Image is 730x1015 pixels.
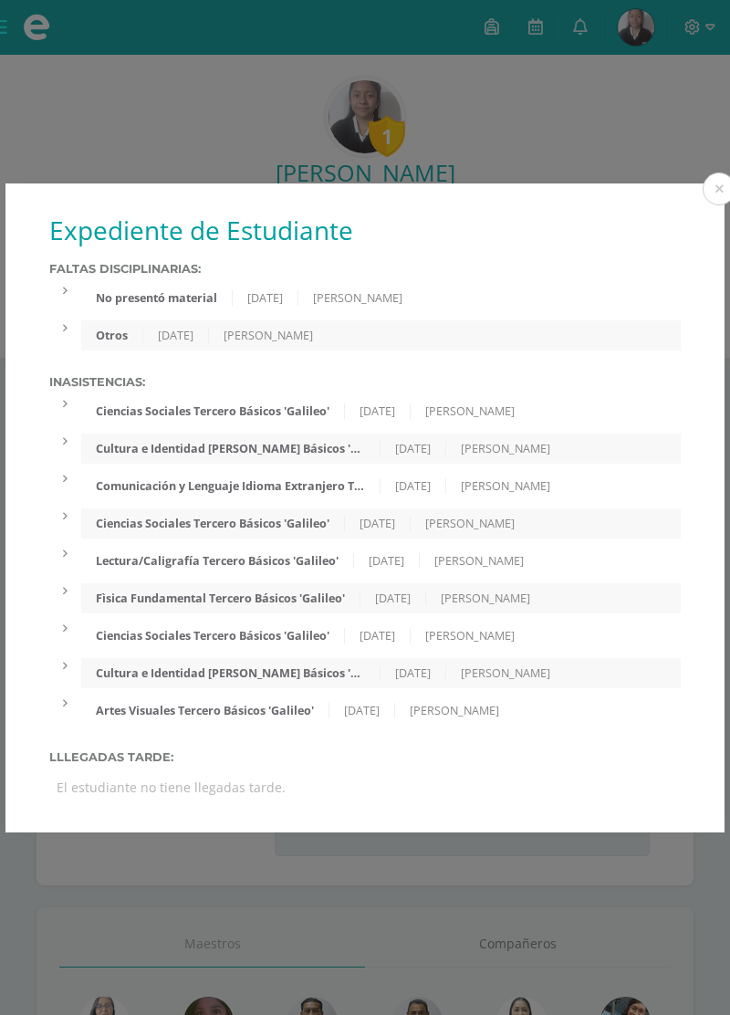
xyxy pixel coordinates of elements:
div: [PERSON_NAME] [411,403,529,419]
div: [PERSON_NAME] [446,478,565,494]
div: [DATE] [354,553,420,569]
div: Ciencias Sociales Tercero Básicos 'Galileo' [81,516,345,531]
div: Fìsica Fundamental Tercero Básicos 'Galileo' [81,591,360,606]
div: Otros [81,328,143,343]
div: [PERSON_NAME] [411,516,529,531]
div: Ciencias Sociales Tercero Básicos 'Galileo' [81,628,345,644]
label: Faltas Disciplinarias: [49,262,681,276]
label: Inasistencias: [49,375,681,389]
div: [DATE] [360,591,426,606]
div: [PERSON_NAME] [411,628,529,644]
div: [DATE] [143,328,209,343]
div: [PERSON_NAME] [395,703,514,718]
div: [PERSON_NAME] [420,553,538,569]
div: Cultura e Identidad [PERSON_NAME] Básicos 'Galileo' [81,665,381,681]
div: [DATE] [233,290,298,306]
div: El estudiante no tiene llegadas tarde. [49,771,681,803]
div: [DATE] [381,665,446,681]
div: [DATE] [329,703,395,718]
div: [DATE] [381,478,446,494]
div: Artes Visuales Tercero Básicos 'Galileo' [81,703,329,718]
div: Cultura e Identidad [PERSON_NAME] Básicos 'Galileo' [81,441,381,456]
div: [DATE] [345,403,411,419]
div: [DATE] [345,628,411,644]
div: Ciencias Sociales Tercero Básicos 'Galileo' [81,403,345,419]
div: [PERSON_NAME] [446,441,565,456]
div: Comunicación y Lenguaje Idioma Extranjero Tercero Básicos 'Galileo' [81,478,381,494]
div: [PERSON_NAME] [209,328,328,343]
div: Lectura/Caligrafía Tercero Básicos 'Galileo' [81,553,354,569]
div: [PERSON_NAME] [446,665,565,681]
div: [PERSON_NAME] [298,290,417,306]
div: [PERSON_NAME] [426,591,545,606]
label: Lllegadas tarde: [49,750,681,764]
div: No presentó material [81,290,233,306]
h1: Expediente de Estudiante [49,213,681,247]
div: [DATE] [381,441,446,456]
div: [DATE] [345,516,411,531]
